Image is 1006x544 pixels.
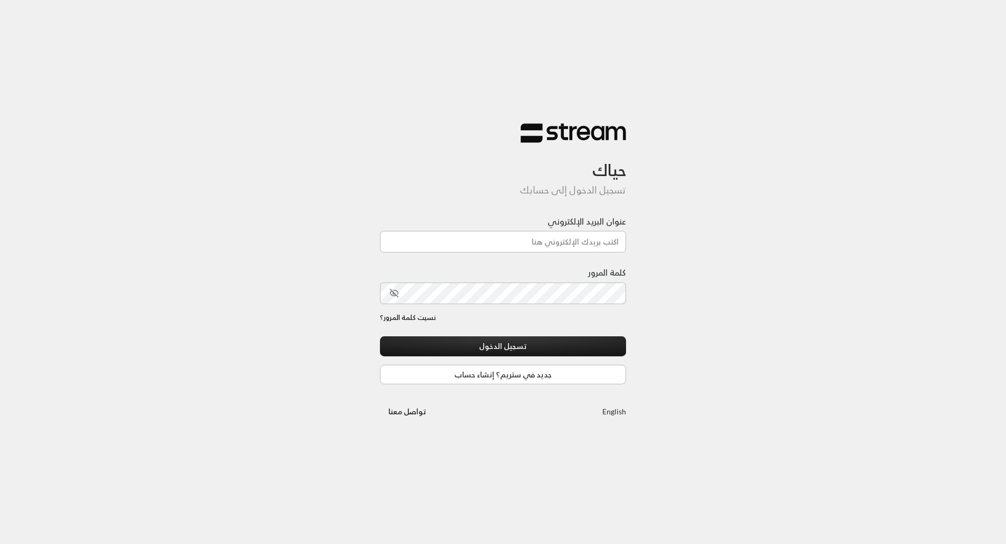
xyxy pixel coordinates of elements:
[380,405,435,418] a: تواصل معنا
[380,143,627,180] h3: حياك
[380,402,435,421] button: تواصل معنا
[548,215,626,228] label: عنوان البريد الإلكتروني
[602,402,626,421] a: English
[380,313,436,323] a: نسيت كلمة المرور؟
[385,284,403,302] button: toggle password visibility
[380,336,627,356] button: تسجيل الدخول
[380,231,627,252] input: اكتب بريدك الإلكتروني هنا
[380,365,627,384] a: جديد في ستريم؟ إنشاء حساب
[588,266,626,279] label: كلمة المرور
[380,184,627,196] h5: تسجيل الدخول إلى حسابك
[521,123,626,143] img: Stream Logo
